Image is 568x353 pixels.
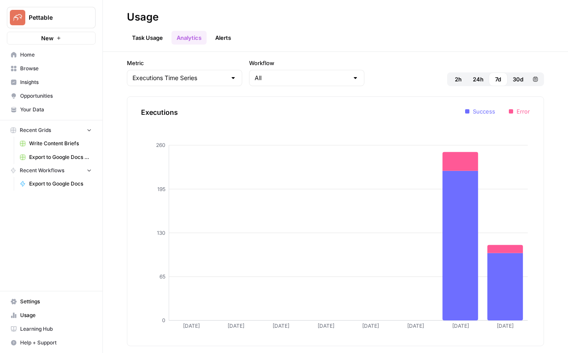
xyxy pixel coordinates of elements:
label: Workflow [249,59,364,67]
span: Opportunities [20,92,92,100]
span: Write Content Briefs [29,140,92,147]
span: Browse [20,65,92,72]
button: Recent Workflows [7,164,96,177]
tspan: [DATE] [183,323,200,329]
span: Help + Support [20,339,92,347]
a: Export to Google Docs Grid [16,150,96,164]
a: Browse [7,62,96,75]
button: Recent Grids [7,124,96,137]
span: 30d [513,75,523,84]
span: Export to Google Docs Grid [29,153,92,161]
input: Executions Time Series [132,74,226,82]
a: Analytics [171,31,207,45]
a: Usage [7,308,96,322]
tspan: [DATE] [273,323,289,329]
tspan: 0 [162,317,165,323]
a: Home [7,48,96,62]
a: Alerts [210,31,236,45]
span: 2h [455,75,462,84]
button: Workspace: Pettable [7,7,96,28]
a: Write Content Briefs [16,137,96,150]
span: New [41,34,54,42]
input: All [255,74,349,82]
span: Export to Google Docs [29,180,92,188]
img: Pettable Logo [10,10,25,25]
span: Pettable [29,13,81,22]
span: Insights [20,78,92,86]
tspan: 195 [157,186,165,192]
tspan: 260 [156,142,165,148]
a: Opportunities [7,89,96,103]
a: Task Usage [127,31,168,45]
a: Settings [7,295,96,308]
span: Usage [20,311,92,319]
span: Learning Hub [20,325,92,333]
span: 24h [473,75,484,84]
li: Error [509,107,530,116]
span: Your Data [20,106,92,114]
span: Home [20,51,92,59]
button: New [7,32,96,45]
button: 2h [449,72,468,86]
div: Usage [127,10,159,24]
li: Success [465,107,495,116]
tspan: [DATE] [362,323,379,329]
span: 7d [495,75,501,84]
tspan: [DATE] [452,323,469,329]
label: Metric [127,59,242,67]
span: Settings [20,298,92,305]
tspan: [DATE] [318,323,334,329]
a: Insights [7,75,96,89]
a: Export to Google Docs [16,177,96,191]
a: Learning Hub [7,322,96,336]
span: Recent Grids [20,126,51,134]
span: Recent Workflows [20,167,64,174]
button: 30d [508,72,529,86]
button: 24h [468,72,489,86]
tspan: [DATE] [497,323,514,329]
tspan: 130 [157,230,165,236]
tspan: [DATE] [407,323,424,329]
button: Help + Support [7,336,96,350]
tspan: [DATE] [228,323,244,329]
a: Your Data [7,103,96,117]
tspan: 65 [159,273,165,280]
